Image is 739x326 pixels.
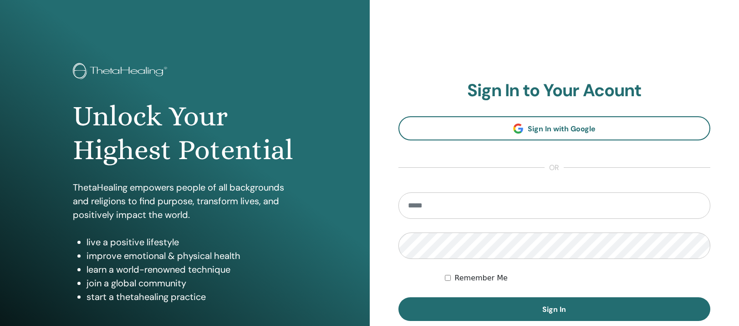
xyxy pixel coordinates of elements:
[398,116,711,140] a: Sign In with Google
[542,305,566,314] span: Sign In
[87,235,296,249] li: live a positive lifestyle
[87,249,296,263] li: improve emotional & physical health
[73,99,296,167] h1: Unlock Your Highest Potential
[398,80,711,101] h2: Sign In to Your Acount
[445,273,710,284] div: Keep me authenticated indefinitely or until I manually logout
[87,263,296,276] li: learn a world-renowned technique
[528,124,596,134] span: Sign In with Google
[87,276,296,290] li: join a global community
[454,273,508,284] label: Remember Me
[73,181,296,222] p: ThetaHealing empowers people of all backgrounds and religions to find purpose, transform lives, a...
[545,162,564,173] span: or
[87,290,296,304] li: start a thetahealing practice
[398,297,711,321] button: Sign In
